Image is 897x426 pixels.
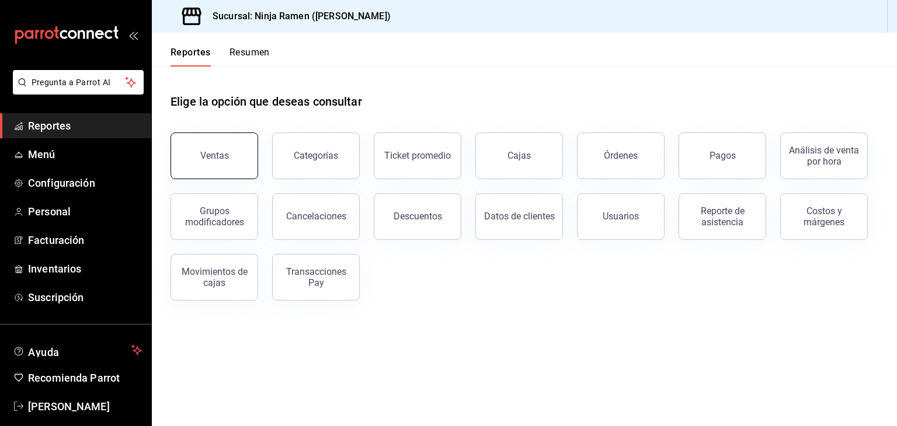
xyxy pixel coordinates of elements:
h3: Sucursal: Ninja Ramen ([PERSON_NAME]) [203,9,391,23]
span: Inventarios [28,261,142,277]
div: Usuarios [603,211,639,222]
button: Descuentos [374,193,461,240]
button: Pregunta a Parrot AI [13,70,144,95]
div: Descuentos [394,211,442,222]
button: Cancelaciones [272,193,360,240]
div: Grupos modificadores [178,205,251,228]
button: Resumen [230,47,270,67]
div: Cancelaciones [286,211,346,222]
div: Análisis de venta por hora [788,145,860,167]
button: Grupos modificadores [171,193,258,240]
button: Órdenes [577,132,665,179]
span: Personal [28,204,142,219]
button: Datos de clientes [475,193,563,240]
div: Pagos [710,150,736,161]
span: Configuración [28,175,142,191]
button: Movimientos de cajas [171,254,258,301]
button: Pagos [679,132,766,179]
div: Datos de clientes [484,211,555,222]
div: Categorías [294,150,338,161]
span: [PERSON_NAME] [28,399,142,414]
div: Ticket promedio [384,150,451,161]
button: Costos y márgenes [780,193,868,240]
div: navigation tabs [171,47,270,67]
span: Pregunta a Parrot AI [32,76,126,89]
button: Reportes [171,47,211,67]
a: Pregunta a Parrot AI [8,85,144,97]
span: Suscripción [28,289,142,305]
button: Reporte de asistencia [679,193,766,240]
span: Ayuda [28,343,127,357]
div: Ventas [200,150,229,161]
h1: Elige la opción que deseas consultar [171,93,362,110]
button: Ticket promedio [374,132,461,179]
button: Usuarios [577,193,665,240]
div: Órdenes [604,150,638,161]
button: open_drawer_menu [128,30,138,40]
div: Movimientos de cajas [178,266,251,288]
span: Menú [28,146,142,162]
div: Reporte de asistencia [686,205,759,228]
div: Costos y márgenes [788,205,860,228]
button: Ventas [171,132,258,179]
div: Cajas [507,150,531,161]
button: Cajas [475,132,563,179]
span: Reportes [28,118,142,134]
div: Transacciones Pay [280,266,352,288]
span: Facturación [28,232,142,248]
button: Categorías [272,132,360,179]
button: Análisis de venta por hora [780,132,868,179]
button: Transacciones Pay [272,254,360,301]
span: Recomienda Parrot [28,370,142,386]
